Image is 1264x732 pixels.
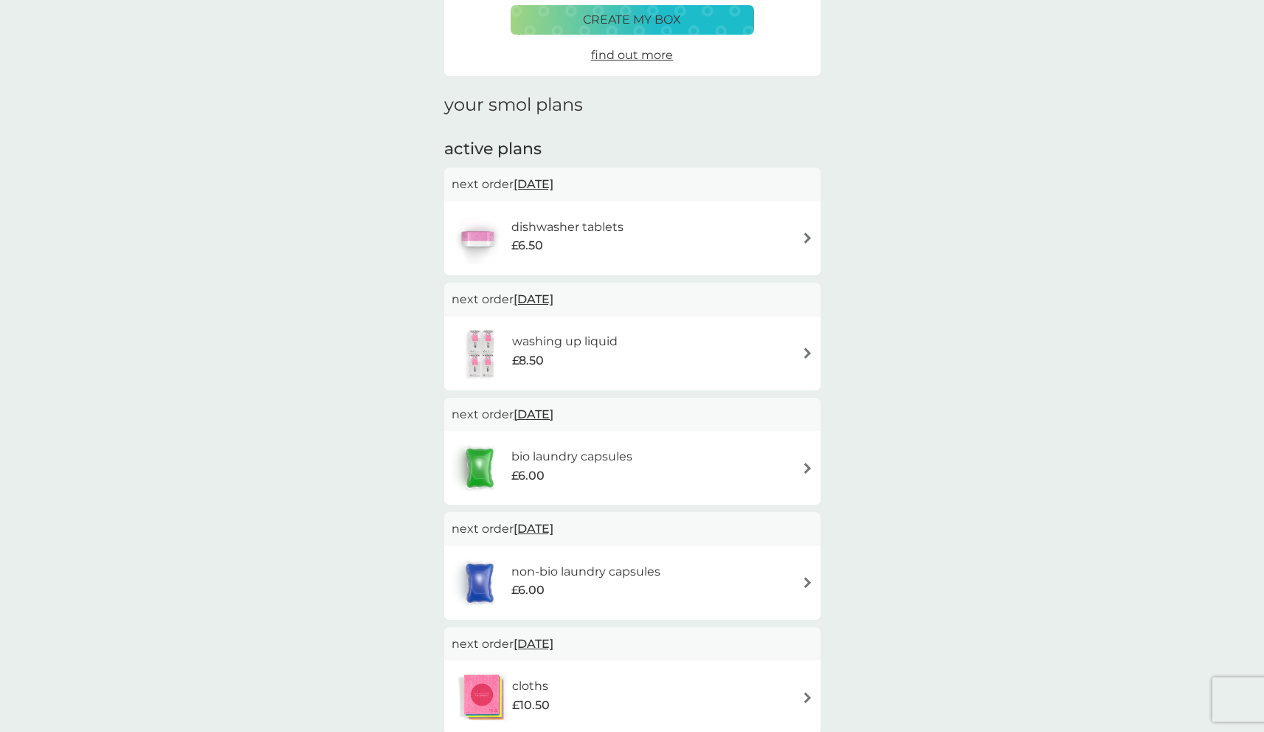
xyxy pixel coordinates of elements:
[514,170,553,198] span: [DATE]
[511,581,545,600] span: £6.00
[514,285,553,314] span: [DATE]
[802,348,813,359] img: arrow right
[452,557,508,609] img: non-bio laundry capsules
[802,577,813,588] img: arrow right
[514,514,553,543] span: [DATE]
[511,236,543,255] span: £6.50
[802,692,813,703] img: arrow right
[452,213,503,264] img: dishwasher tablets
[512,351,544,370] span: £8.50
[511,447,632,466] h6: bio laundry capsules
[802,463,813,474] img: arrow right
[444,138,821,161] h2: active plans
[802,232,813,244] img: arrow right
[452,405,813,424] p: next order
[514,400,553,429] span: [DATE]
[591,46,673,65] a: find out more
[452,175,813,194] p: next order
[511,562,660,581] h6: non-bio laundry capsules
[591,48,673,62] span: find out more
[512,677,550,696] h6: cloths
[511,5,754,35] button: create my box
[452,635,813,654] p: next order
[514,629,553,658] span: [DATE]
[511,466,545,486] span: £6.00
[452,442,508,494] img: bio laundry capsules
[444,94,821,116] h1: your smol plans
[452,519,813,539] p: next order
[452,290,813,309] p: next order
[512,332,618,351] h6: washing up liquid
[512,696,550,715] span: £10.50
[583,10,681,30] p: create my box
[452,671,512,723] img: cloths
[452,328,512,379] img: washing up liquid
[511,218,624,237] h6: dishwasher tablets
